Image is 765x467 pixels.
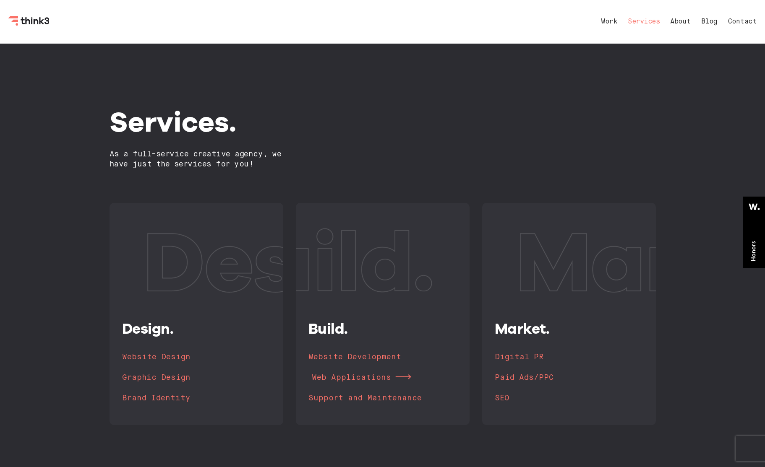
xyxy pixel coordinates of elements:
[122,351,271,363] a: Website Design
[670,18,691,25] a: About
[308,351,401,363] h4: Website Development
[110,149,283,169] h2: As a full-service creative agency, we have just the services for you!
[628,18,660,25] a: Services
[495,320,550,337] span: Market.
[308,351,457,363] a: Website Development
[495,351,543,363] h4: Digital PR
[601,18,617,25] a: Work
[122,320,174,337] span: Design.
[122,371,271,384] a: Graphic Design
[308,320,348,337] span: Build.
[495,371,643,384] a: Paid Ads/PPC
[122,351,191,363] h4: Website Design
[701,18,718,25] a: Blog
[495,392,509,404] h4: SEO
[122,392,191,404] h4: Brand Identity
[8,19,50,27] a: Think3 Logo
[311,371,460,384] a: Web Applications
[308,392,457,404] a: Support and Maintenance
[728,18,757,25] a: Contact
[308,392,422,404] h4: Support and Maintenance
[122,392,271,404] a: Brand Identity
[311,372,391,384] h4: Web Applications
[110,106,283,137] h1: Services.
[495,372,554,384] h4: Paid Ads/PPC
[495,392,643,404] a: SEO
[495,351,643,363] a: Digital PR
[122,372,191,384] h4: Graphic Design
